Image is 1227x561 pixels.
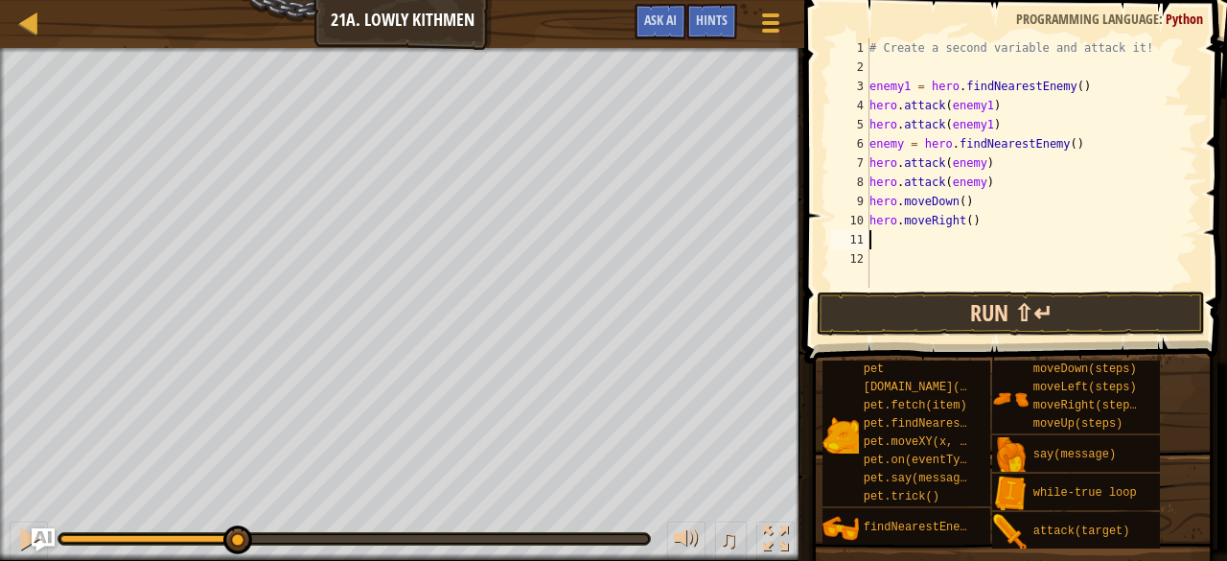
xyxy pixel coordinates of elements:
button: ♫ [715,522,748,561]
img: portrait.png [992,476,1029,512]
span: say(message) [1033,448,1116,461]
div: 2 [831,58,869,77]
button: Ctrl + P: Pause [10,522,48,561]
img: portrait.png [992,437,1029,474]
span: pet.trick() [864,490,939,503]
span: pet [864,362,885,376]
span: pet.moveXY(x, y) [864,435,974,449]
span: : [1159,10,1166,28]
div: 1 [831,38,869,58]
span: ♫ [719,525,738,553]
div: 5 [831,115,869,134]
div: 6 [831,134,869,153]
button: Ask AI [32,528,55,551]
div: 10 [831,211,869,230]
button: Adjust volume [667,522,706,561]
span: while-true loop [1033,486,1137,500]
span: Programming language [1016,10,1159,28]
span: moveLeft(steps) [1033,381,1137,394]
span: pet.fetch(item) [864,399,967,412]
img: portrait.png [992,381,1029,417]
button: Run ⇧↵ [817,292,1204,336]
button: Show game menu [747,4,795,49]
span: attack(target) [1033,525,1130,538]
button: Toggle fullscreen [756,522,795,561]
span: moveDown(steps) [1033,362,1137,376]
div: 12 [831,249,869,269]
div: 8 [831,173,869,192]
span: moveRight(steps) [1033,399,1144,412]
span: pet.say(message) [864,472,974,485]
span: [DOMAIN_NAME](enemy) [864,381,1002,394]
button: Ask AI [635,4,686,39]
div: 11 [831,230,869,249]
span: Ask AI [644,11,677,29]
div: 7 [831,153,869,173]
div: 3 [831,77,869,96]
span: Python [1166,10,1203,28]
span: Hints [696,11,728,29]
img: portrait.png [992,514,1029,550]
span: moveUp(steps) [1033,417,1123,431]
span: pet.on(eventType, handler) [864,454,1043,467]
span: findNearestEnemy() [864,521,988,534]
div: 9 [831,192,869,211]
img: portrait.png [822,417,859,454]
span: pet.findNearestByType(type) [864,417,1050,431]
div: 4 [831,96,869,115]
img: portrait.png [822,510,859,547]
